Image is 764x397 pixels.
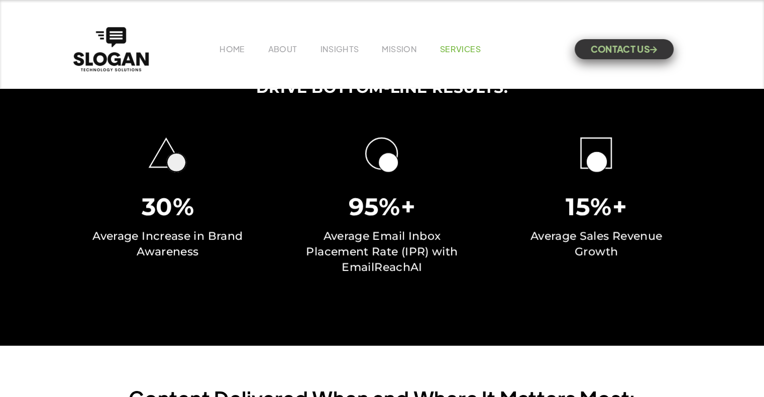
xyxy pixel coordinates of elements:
a: INSIGHTS [320,44,359,54]
div: Average Increase in Brand Awareness [91,229,245,260]
a: ABOUT [268,44,297,54]
div: Average Email Inbox Placement Rate (IPR) with EmailReachAI [305,229,459,275]
img: triangle [148,138,187,173]
div: 15%+ [566,193,626,221]
a: SERVICES [440,44,481,54]
a: HOME [220,44,245,54]
a: home [71,25,151,74]
div: Average Sales Revenue Growth [519,229,674,260]
div: 95%+ [349,193,415,221]
a: CONTACT US [575,39,674,59]
a: MISSION [382,44,417,54]
span:  [650,46,657,53]
div: 30% [142,193,194,221]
